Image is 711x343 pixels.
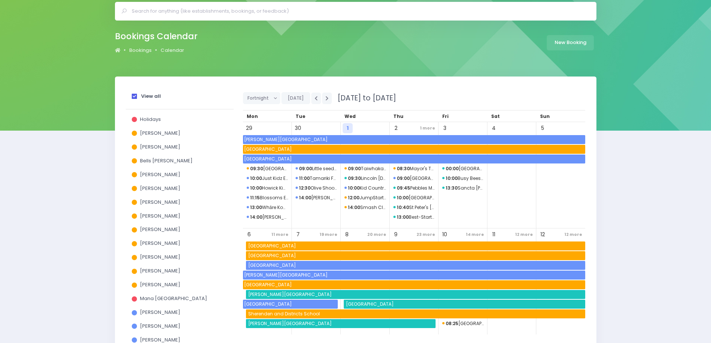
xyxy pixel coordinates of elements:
[247,319,436,328] span: Geraldine High School
[247,193,288,202] span: Blossoms Educare - Otara
[397,214,409,220] strong: 13:00
[348,194,359,201] strong: 12:00
[344,184,386,193] span: Kid Country Saint Johns
[397,185,410,191] strong: 09:45
[140,157,193,164] span: Bells [PERSON_NAME]
[446,320,458,327] strong: 08:25
[547,35,594,50] a: New Booking
[247,174,288,183] span: Just Kidz Educare Henderson
[140,295,207,302] span: Mana [GEOGRAPHIC_DATA]
[247,251,585,260] span: Avon School
[393,113,403,119] span: Thu
[348,185,360,191] strong: 10:00
[345,300,585,309] span: Macandrew Bay School
[247,290,585,299] span: Lumsden School
[281,92,310,104] button: [DATE]
[489,230,499,240] span: 11
[391,230,401,240] span: 9
[269,230,290,240] span: 11 more
[243,300,338,309] span: De La Salle College
[296,184,337,193] span: Olive Shoots Early Childhood Centre
[391,123,401,133] span: 2
[250,194,260,201] strong: 11:15
[140,240,180,247] span: [PERSON_NAME]
[344,174,386,183] span: Lincoln Union Church Holiday Programme
[397,165,410,172] strong: 08:30
[442,113,449,119] span: Fri
[140,130,180,137] span: [PERSON_NAME]
[140,171,180,178] span: [PERSON_NAME]
[299,165,312,172] strong: 09:00
[442,319,484,328] span: Palmerston North Girls' High School
[397,175,410,181] strong: 09:00
[344,164,386,173] span: Taiwhakaea Holiday Programme
[365,230,388,240] span: 20 more
[115,31,197,41] h2: Bookings Calendar
[296,174,337,183] span: Tamariki Footsteps Christian Community Preschool
[442,184,484,193] span: Sancta Maria Montessori - St Albans
[247,164,288,173] span: Totara Park Kindergarten
[348,175,361,181] strong: 09:30
[247,261,585,270] span: Orere School
[296,113,305,119] span: Tue
[243,271,585,280] span: Dawson School
[442,164,484,173] span: Sancta Maria Preschool Riccarton
[343,123,353,133] span: 1
[344,193,386,202] span: JumpStart Pre School Rimu
[440,123,450,133] span: 3
[342,230,352,240] span: 8
[418,123,437,133] span: 1 more
[140,185,180,192] span: [PERSON_NAME]
[296,193,337,202] span: Kelly's Preschool
[129,47,152,54] a: Bookings
[299,194,311,201] strong: 14:00
[442,174,484,183] span: Busy Bees Avonhead
[140,199,180,206] span: [PERSON_NAME]
[348,204,360,211] strong: 14:00
[243,155,585,163] span: De La Salle College
[318,230,339,240] span: 19 more
[537,123,548,133] span: 5
[250,165,263,172] strong: 09:30
[140,212,180,219] span: [PERSON_NAME]
[293,123,303,133] span: 30
[397,204,409,211] strong: 10:40
[250,175,262,181] strong: 10:00
[397,194,409,201] strong: 10:00
[440,230,450,240] span: 10
[393,164,435,173] span: Mayor's Task Force for Jobs Kawerau
[250,185,262,191] strong: 10:00
[243,280,585,289] span: Makauri School
[393,203,435,212] span: St Peter's Anglican Preschool
[247,203,288,212] span: Whāre Koa Māngere Community House
[491,113,500,119] span: Sat
[537,230,548,240] span: 12
[446,185,458,191] strong: 13:30
[247,241,585,250] span: Norfolk School
[244,123,254,133] span: 29
[132,6,586,17] input: Search for anything (like establishments, bookings, or feedback)
[344,203,386,212] span: Smash Club - Karori
[393,193,435,202] span: St Kilda Kindergarten
[250,214,262,220] strong: 14:00
[140,143,180,150] span: [PERSON_NAME]
[393,184,435,193] span: Pebbles Montessori
[464,230,486,240] span: 14 more
[247,309,585,318] span: Sherenden and Districts School
[140,322,180,330] span: [PERSON_NAME]
[140,281,180,288] span: [PERSON_NAME]
[299,185,311,191] strong: 12:30
[243,92,281,104] button: Fortnight
[247,93,271,104] span: Fortnight
[243,145,585,154] span: Makauri School
[243,135,585,144] span: Dawson School
[140,226,180,233] span: [PERSON_NAME]
[344,113,356,119] span: Wed
[513,230,535,240] span: 12 more
[489,123,499,133] span: 4
[446,175,458,181] strong: 10:00
[296,164,337,173] span: Little seed Early Learning Centre
[540,113,550,119] span: Sun
[247,213,288,222] span: Evelyn Page Retirement Village (Ryman)
[415,230,437,240] span: 23 more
